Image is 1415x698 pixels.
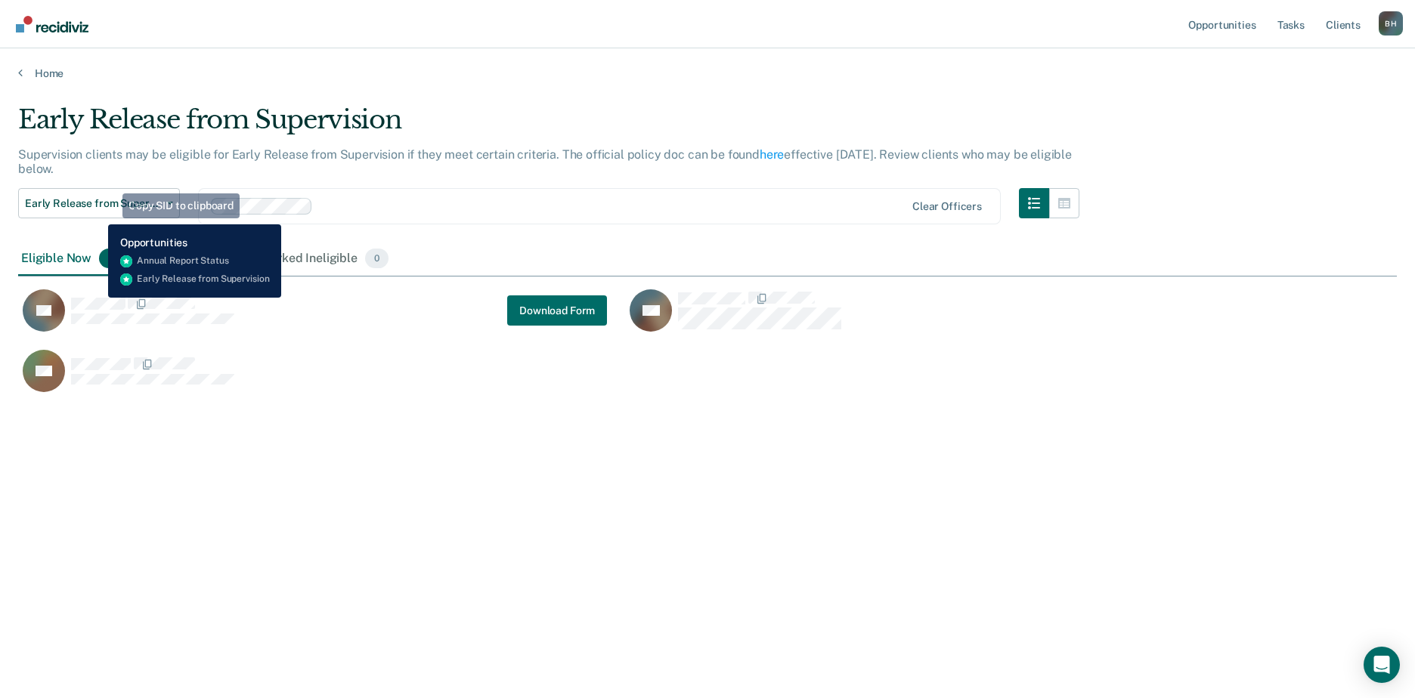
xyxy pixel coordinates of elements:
[258,242,392,276] div: Marked Ineligible0
[912,200,982,213] div: Clear officers
[507,295,607,326] button: Download Form
[18,66,1397,80] a: Home
[18,349,625,409] div: CaseloadOpportunityCell-08110301
[365,249,389,268] span: 0
[16,16,88,32] img: Recidiviz
[507,295,607,326] a: Navigate to form link
[18,289,625,349] div: CaseloadOpportunityCell-04472009
[18,147,1072,176] p: Supervision clients may be eligible for Early Release from Supervision if they meet certain crite...
[25,197,161,210] span: Early Release from Supervision
[1379,11,1403,36] div: B H
[18,242,126,276] div: Eligible Now3
[625,289,1232,349] div: CaseloadOpportunityCell-03780374
[206,249,230,268] span: 0
[18,188,180,218] button: Early Release from Supervision
[1364,647,1400,683] div: Open Intercom Messenger
[1379,11,1403,36] button: Profile dropdown button
[18,104,1079,147] div: Early Release from Supervision
[150,242,233,276] div: Pending0
[760,147,784,162] a: here
[99,249,123,268] span: 3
